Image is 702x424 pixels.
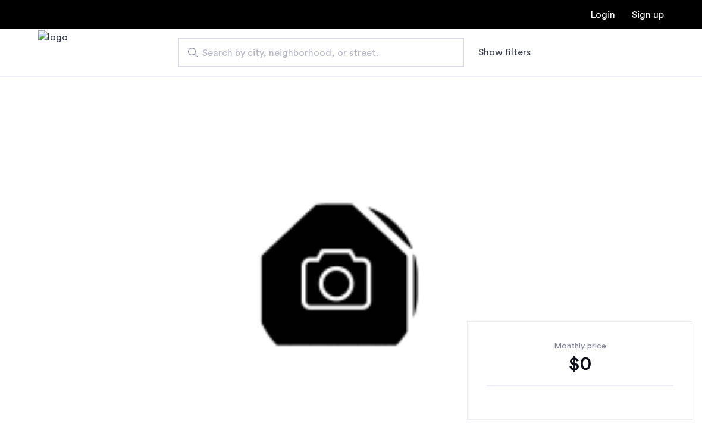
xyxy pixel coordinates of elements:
button: Show or hide filters [478,45,531,59]
div: Monthly price [486,340,673,352]
div: $0 [486,352,673,376]
input: Apartment Search [178,38,464,67]
img: logo [38,30,68,75]
a: Registration [632,10,664,20]
a: Cazamio Logo [38,30,68,75]
a: Login [591,10,615,20]
span: Search by city, neighborhood, or street. [202,46,431,60]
